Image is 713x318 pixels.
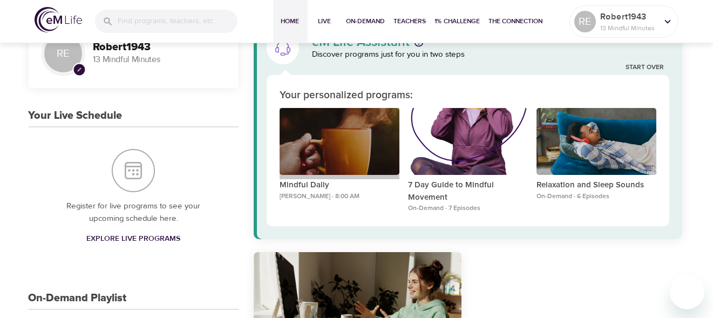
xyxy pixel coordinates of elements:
[35,7,82,32] img: logo
[435,16,480,27] span: 1% Challenge
[312,49,670,61] p: Discover programs just for you in two steps
[600,10,657,23] p: Robert1943
[112,149,155,192] img: Your Live Schedule
[274,39,291,57] img: eM Life Assistant
[537,192,656,201] p: On-Demand · 6 Episodes
[408,108,528,180] button: 7 Day Guide to Mindful Movement
[280,179,399,192] p: Mindful Daily
[600,23,657,33] p: 13 Mindful Minutes
[29,110,123,122] h3: Your Live Schedule
[394,16,426,27] span: Teachers
[93,53,226,66] p: 13 Mindful Minutes
[93,41,226,53] h3: Robert1943
[489,16,543,27] span: The Connection
[86,232,180,246] span: Explore Live Programs
[537,179,656,192] p: Relaxation and Sleep Sounds
[42,32,85,75] div: RE
[574,11,596,32] div: RE
[670,275,704,309] iframe: Button to launch messaging window
[118,10,237,33] input: Find programs, teachers, etc...
[408,204,528,213] p: On-Demand · 7 Episodes
[280,108,399,180] button: Mindful Daily
[29,292,127,305] h3: On-Demand Playlist
[50,200,217,225] p: Register for live programs to see your upcoming schedule here.
[537,108,656,180] button: Relaxation and Sleep Sounds
[280,192,399,201] p: [PERSON_NAME] · 8:00 AM
[408,179,528,204] p: 7 Day Guide to Mindful Movement
[280,88,413,104] p: Your personalized programs:
[312,16,338,27] span: Live
[82,229,185,249] a: Explore Live Programs
[347,16,385,27] span: On-Demand
[626,63,664,72] a: Start Over
[277,16,303,27] span: Home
